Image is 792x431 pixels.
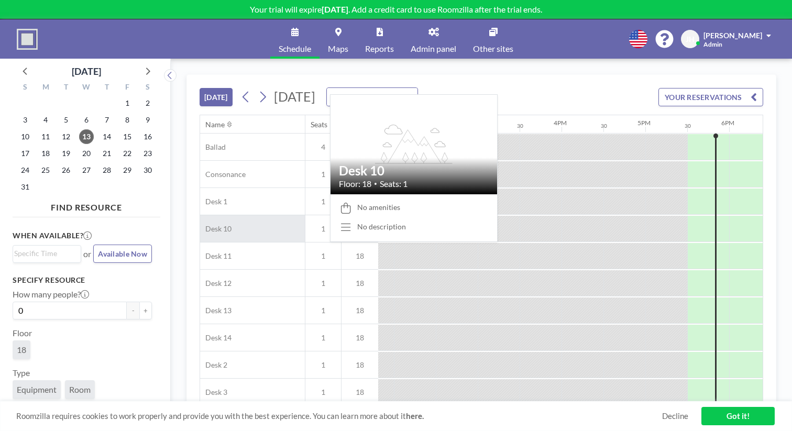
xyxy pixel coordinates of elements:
span: Desk 13 [200,306,232,315]
div: M [36,81,56,95]
button: YOUR RESERVATIONS [658,88,763,106]
span: Desk 12 [200,279,232,288]
span: 1 [305,170,341,179]
span: Consonance [200,170,246,179]
div: No description [357,222,406,231]
div: Search for option [13,246,81,261]
button: Available Now [93,245,152,263]
span: Wednesday, August 27, 2025 [79,163,94,178]
span: Saturday, August 23, 2025 [140,146,155,161]
span: 1 [305,388,341,397]
label: Type [13,368,30,378]
input: Search for option [380,90,400,104]
span: Sunday, August 31, 2025 [18,180,32,194]
div: 4PM [554,119,567,127]
span: Monday, August 4, 2025 [38,113,53,127]
span: Tuesday, August 19, 2025 [59,146,73,161]
span: 1 [305,251,341,261]
div: T [96,81,117,95]
div: T [56,81,76,95]
span: 1 [305,279,341,288]
span: Desk 1 [200,197,227,206]
span: Monday, August 11, 2025 [38,129,53,144]
span: Wednesday, August 20, 2025 [79,146,94,161]
div: 30 [517,123,523,129]
span: Desk 10 [200,224,232,234]
span: 1 [305,306,341,315]
span: Friday, August 29, 2025 [120,163,135,178]
span: No amenities [357,203,400,212]
span: Saturday, August 30, 2025 [140,163,155,178]
div: Seats [311,120,327,129]
span: JH [686,35,695,44]
span: Friday, August 8, 2025 [120,113,135,127]
span: Reports [365,45,394,53]
span: Sunday, August 3, 2025 [18,113,32,127]
span: Ballad [200,142,226,152]
span: 18 [342,388,378,397]
a: Decline [662,411,688,421]
a: Got it! [701,407,775,425]
div: W [76,81,97,95]
span: 18 [342,279,378,288]
h2: Desk 10 [339,163,489,179]
span: 1 [305,197,341,206]
span: Seats: 1 [380,179,408,189]
span: Maps [328,45,348,53]
a: Maps [320,19,357,59]
label: Floor [13,328,32,338]
div: S [137,81,158,95]
span: Wednesday, August 13, 2025 [79,129,94,144]
div: F [117,81,137,95]
span: Desk 14 [200,333,232,342]
span: Wednesday, August 6, 2025 [79,113,94,127]
span: Sunday, August 24, 2025 [18,163,32,178]
span: Saturday, August 2, 2025 [140,96,155,110]
div: S [15,81,36,95]
a: Admin panel [402,19,465,59]
span: Other sites [473,45,513,53]
span: DAILY VIEW [329,90,379,104]
span: Friday, August 22, 2025 [120,146,135,161]
span: Available Now [98,249,147,258]
span: Monday, August 18, 2025 [38,146,53,161]
b: [DATE] [322,4,348,14]
div: 30 [685,123,691,129]
span: 18 [342,360,378,370]
img: organization-logo [17,29,38,50]
div: 6PM [721,119,734,127]
a: Reports [357,19,402,59]
span: Equipment [17,384,57,395]
div: 5PM [637,119,651,127]
button: + [139,302,152,319]
span: Tuesday, August 26, 2025 [59,163,73,178]
span: Thursday, August 14, 2025 [100,129,114,144]
span: Monday, August 25, 2025 [38,163,53,178]
span: Desk 11 [200,251,232,261]
span: Saturday, August 16, 2025 [140,129,155,144]
span: 1 [305,333,341,342]
span: 18 [342,306,378,315]
span: Roomzilla requires cookies to work properly and provide you with the best experience. You can lea... [16,411,662,421]
span: [PERSON_NAME] [703,31,762,40]
span: 18 [342,251,378,261]
a: Schedule [270,19,320,59]
span: or [83,249,91,259]
input: Search for option [14,248,75,259]
button: - [127,302,139,319]
a: Other sites [465,19,522,59]
span: Friday, August 1, 2025 [120,96,135,110]
span: Floor: 18 [339,179,371,189]
span: Admin panel [411,45,456,53]
span: Desk 3 [200,388,227,397]
span: Thursday, August 21, 2025 [100,146,114,161]
span: Saturday, August 9, 2025 [140,113,155,127]
span: Sunday, August 17, 2025 [18,146,32,161]
span: [DATE] [274,89,315,104]
span: Sunday, August 10, 2025 [18,129,32,144]
div: Name [205,120,225,129]
span: Tuesday, August 12, 2025 [59,129,73,144]
a: here. [406,411,424,421]
div: [DATE] [72,64,101,79]
span: Friday, August 15, 2025 [120,129,135,144]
